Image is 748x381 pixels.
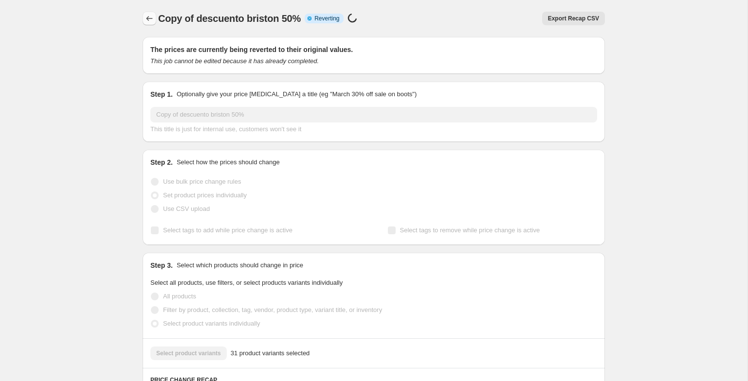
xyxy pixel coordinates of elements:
[163,320,260,327] span: Select product variants individually
[542,12,605,25] button: Export Recap CSV
[143,12,156,25] button: Price change jobs
[314,15,339,22] span: Reverting
[177,89,417,99] p: Optionally give your price [MEDICAL_DATA] a title (eg "March 30% off sale on boots")
[548,15,599,22] span: Export Recap CSV
[177,260,303,270] p: Select which products should change in price
[177,157,280,167] p: Select how the prices should change
[163,226,292,234] span: Select tags to add while price change is active
[150,57,319,65] i: This job cannot be edited because it has already completed.
[231,348,310,358] span: 31 product variants selected
[150,89,173,99] h2: Step 1.
[150,157,173,167] h2: Step 2.
[163,205,210,212] span: Use CSV upload
[150,45,597,54] h2: The prices are currently being reverted to their original values.
[150,260,173,270] h2: Step 3.
[163,191,247,199] span: Set product prices individually
[400,226,540,234] span: Select tags to remove while price change is active
[163,178,241,185] span: Use bulk price change rules
[158,13,301,24] span: Copy of descuento briston 50%
[150,279,343,286] span: Select all products, use filters, or select products variants individually
[163,306,382,313] span: Filter by product, collection, tag, vendor, product type, variant title, or inventory
[150,125,301,133] span: This title is just for internal use, customers won't see it
[150,107,597,122] input: 30% off holiday sale
[163,293,196,300] span: All products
